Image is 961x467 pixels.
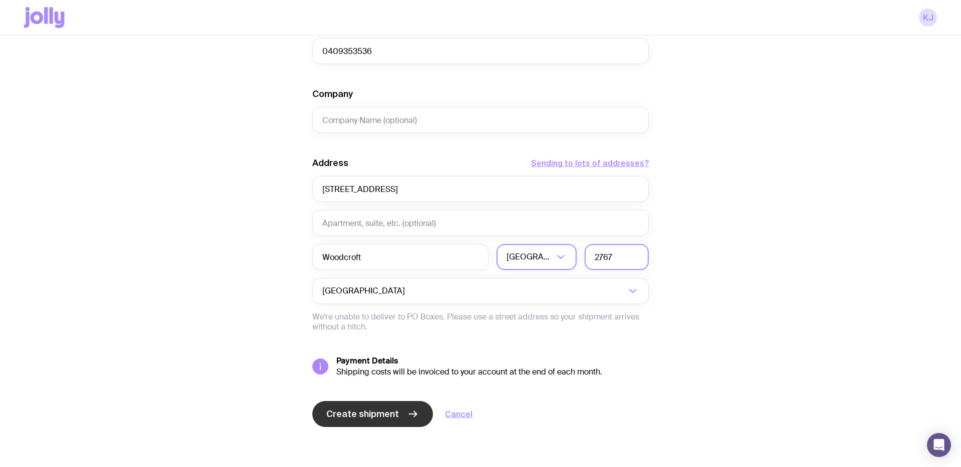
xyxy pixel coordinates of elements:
[312,312,649,332] p: We’re unable to deliver to PO Boxes. Please use a street address so your shipment arrives without...
[322,278,407,304] span: [GEOGRAPHIC_DATA]
[312,38,649,64] input: 0400 123 456
[336,356,649,366] h5: Payment Details
[507,244,554,270] span: [GEOGRAPHIC_DATA]
[919,8,937,26] a: KJ
[312,88,353,100] label: Company
[312,278,649,304] div: Search for option
[312,176,649,202] input: Street Address
[336,367,649,377] div: Shipping costs will be invoiced to your account at the end of each month.
[312,401,433,427] button: Create shipment
[312,210,649,236] input: Apartment, suite, etc. (optional)
[312,107,649,133] input: Company Name (optional)
[407,278,626,304] input: Search for option
[326,408,399,420] span: Create shipment
[531,157,649,169] button: Sending to lots of addresses?
[497,244,577,270] div: Search for option
[312,244,489,270] input: Suburb
[445,408,472,420] a: Cancel
[312,157,348,169] label: Address
[927,433,951,457] div: Open Intercom Messenger
[585,244,649,270] input: Postcode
